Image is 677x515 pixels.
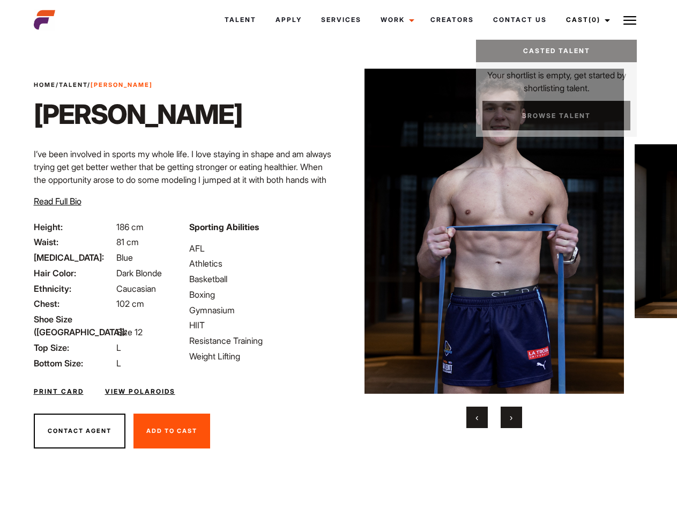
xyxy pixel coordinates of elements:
[133,414,210,449] button: Add To Cast
[34,357,114,370] span: Bottom Size:
[482,101,630,130] a: Browse Talent
[476,40,637,62] a: Casted Talent
[189,350,332,363] li: Weight Lifting
[116,268,162,278] span: Dark Blonde
[475,412,478,423] span: Previous
[116,283,156,294] span: Caucasian
[91,81,153,89] strong: [PERSON_NAME]
[34,282,114,295] span: Ethnicity:
[34,414,125,449] button: Contact Agent
[483,5,556,34] a: Contact Us
[34,80,153,90] span: / /
[266,5,311,34] a: Apply
[189,257,332,270] li: Athletics
[116,298,144,309] span: 102 cm
[623,14,636,27] img: Burger icon
[34,195,81,208] button: Read Full Bio
[34,81,56,89] a: Home
[34,387,84,396] a: Print Card
[34,148,332,238] p: I’ve been involved in sports my whole life. I love staying in shape and am always trying get get ...
[589,16,600,24] span: (0)
[421,5,483,34] a: Creators
[34,236,114,248] span: Waist:
[116,237,139,247] span: 81 cm
[116,327,143,337] span: Size 12
[34,220,114,233] span: Height:
[311,5,371,34] a: Services
[34,341,114,354] span: Top Size:
[34,251,114,264] span: [MEDICAL_DATA]:
[116,342,121,353] span: L
[189,304,332,317] li: Gymnasium
[146,427,197,435] span: Add To Cast
[116,358,121,369] span: L
[189,288,332,301] li: Boxing
[371,5,421,34] a: Work
[34,297,114,310] span: Chest:
[34,98,242,130] h1: [PERSON_NAME]
[34,267,114,279] span: Hair Color:
[215,5,266,34] a: Talent
[116,252,133,263] span: Blue
[189,242,332,255] li: AFL
[105,387,175,396] a: View Polaroids
[189,319,332,332] li: HIIT
[189,273,332,285] li: Basketball
[116,222,144,232] span: 186 cm
[510,412,512,423] span: Next
[556,5,616,34] a: Cast(0)
[34,196,81,207] span: Read Full Bio
[476,62,637,94] p: Your shortlist is empty, get started by shortlisting talent.
[189,222,259,232] strong: Sporting Abilities
[59,81,87,89] a: Talent
[189,334,332,347] li: Resistance Training
[34,313,114,339] span: Shoe Size ([GEOGRAPHIC_DATA]):
[34,9,55,31] img: cropped-aefm-brand-fav-22-square.png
